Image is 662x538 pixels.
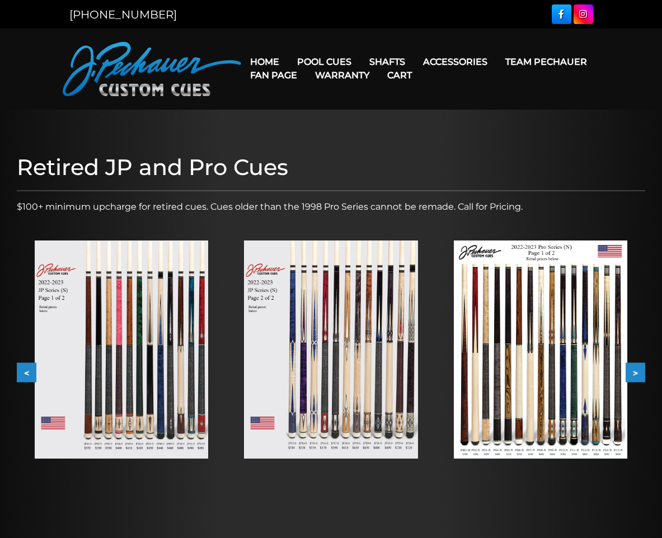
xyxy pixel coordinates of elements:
[414,48,496,76] a: Accessories
[69,8,177,21] a: [PHONE_NUMBER]
[17,154,645,181] h1: Retired JP and Pro Cues
[288,48,360,76] a: Pool Cues
[306,61,378,89] a: Warranty
[626,362,645,382] button: >
[17,362,36,382] button: <
[63,42,242,96] img: Pechauer Custom Cues
[360,48,414,76] a: Shafts
[496,48,596,76] a: Team Pechauer
[378,61,421,89] a: Cart
[17,200,645,214] p: $100+ minimum upcharge for retired cues. Cues older than the 1998 Pro Series cannot be remade. Ca...
[241,48,288,76] a: Home
[241,61,306,89] a: Fan Page
[17,362,645,382] div: Carousel Navigation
